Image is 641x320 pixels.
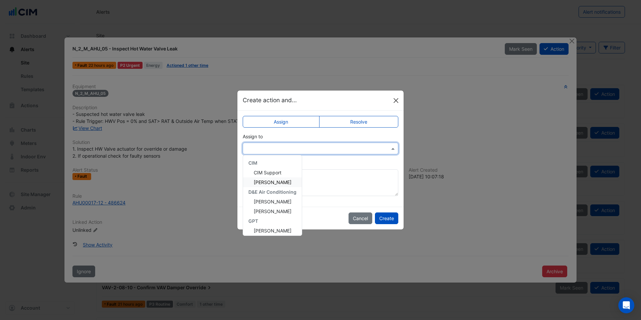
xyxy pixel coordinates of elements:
span: [PERSON_NAME] [254,179,291,185]
span: CIM [248,160,257,166]
span: CIM Support [254,170,281,175]
span: [PERSON_NAME] [254,228,291,233]
label: Resolve [319,116,399,128]
button: Create [375,212,398,224]
h5: Create action and... [243,96,297,105]
div: Open Intercom Messenger [618,297,634,313]
span: D&E Air Conditioning [248,189,296,195]
button: Close [391,96,401,106]
label: Assign [243,116,319,128]
span: GPT [248,218,258,224]
span: [PERSON_NAME] [254,208,291,214]
ng-dropdown-panel: Options list [243,155,302,236]
span: [PERSON_NAME] [254,199,291,204]
button: Cancel [349,212,372,224]
label: Assign to [243,133,263,140]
